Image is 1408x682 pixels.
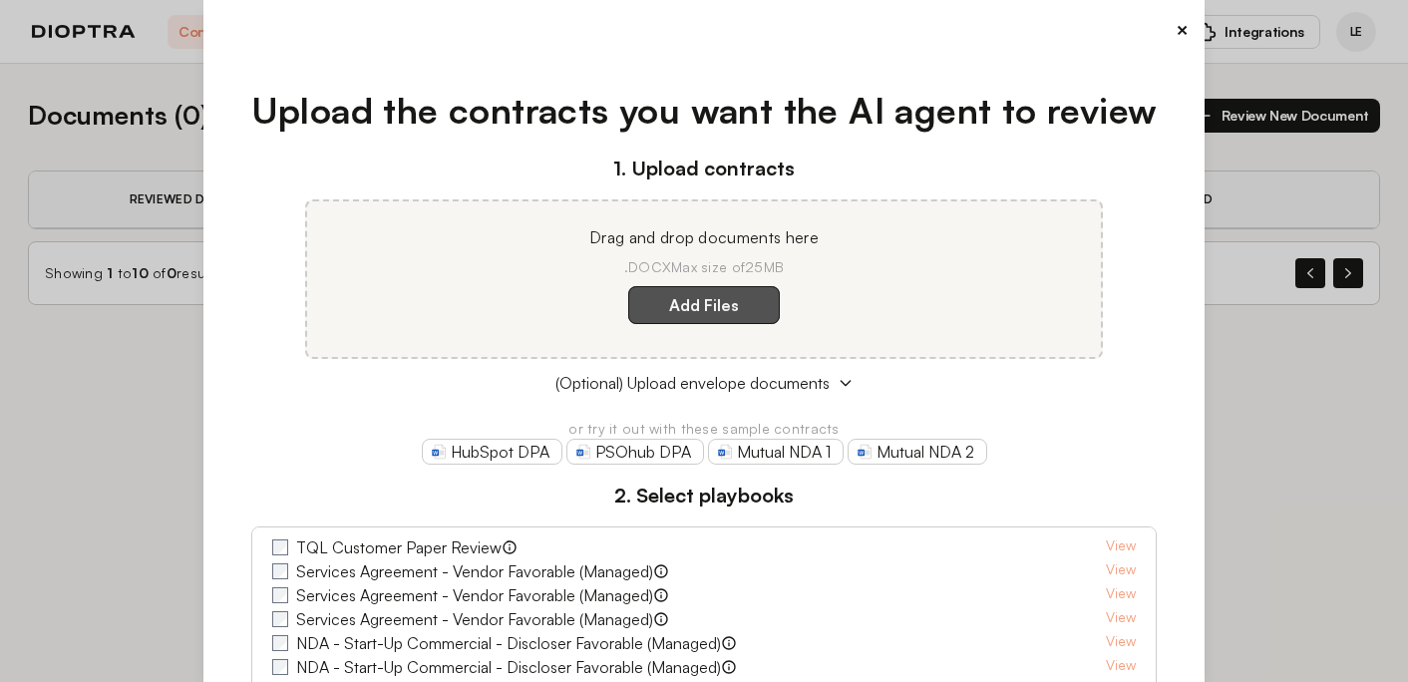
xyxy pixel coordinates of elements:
[1106,607,1136,631] a: View
[296,607,653,631] label: Services Agreement - Vendor Favorable (Managed)
[422,439,562,465] a: HubSpot DPA
[1106,583,1136,607] a: View
[331,257,1077,277] p: .DOCX Max size of 25MB
[296,583,653,607] label: Services Agreement - Vendor Favorable (Managed)
[251,419,1158,439] p: or try it out with these sample contracts
[1106,535,1136,559] a: View
[331,225,1077,249] p: Drag and drop documents here
[296,631,721,655] label: NDA - Start-Up Commercial - Discloser Favorable (Managed)
[1106,655,1136,679] a: View
[296,655,721,679] label: NDA - Start-Up Commercial - Discloser Favorable (Managed)
[296,559,653,583] label: Services Agreement - Vendor Favorable (Managed)
[251,481,1158,511] h3: 2. Select playbooks
[1106,559,1136,583] a: View
[628,286,780,324] label: Add Files
[555,371,830,395] span: (Optional) Upload envelope documents
[251,154,1158,183] h3: 1. Upload contracts
[1176,16,1189,44] button: ×
[251,371,1158,395] button: (Optional) Upload envelope documents
[708,439,844,465] a: Mutual NDA 1
[566,439,704,465] a: PSOhub DPA
[848,439,987,465] a: Mutual NDA 2
[1106,631,1136,655] a: View
[296,535,502,559] label: TQL Customer Paper Review
[251,84,1158,138] h1: Upload the contracts you want the AI agent to review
